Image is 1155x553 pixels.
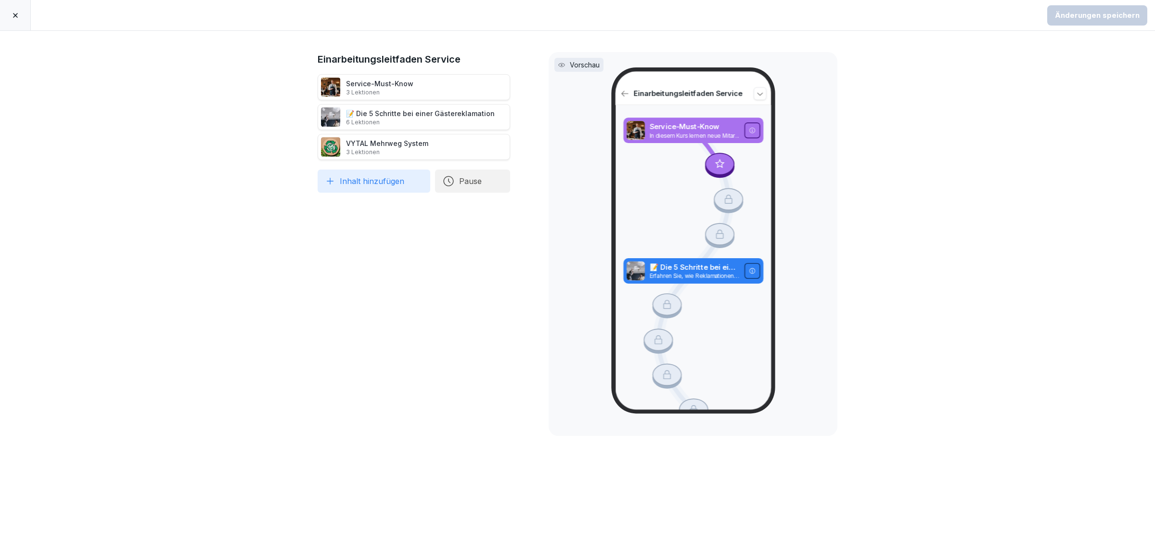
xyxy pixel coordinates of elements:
[346,138,428,156] div: VYTAL Mehrweg System
[435,170,510,193] button: Pause
[649,262,740,272] p: 📝 Die 5 Schritte bei einer Gästereklamation
[626,262,644,281] img: oxsac4sd6q4ntjxav4mftrwt.png
[321,78,340,97] img: kpon4nh320e9lf5mryu3zflh.png
[318,52,510,66] h1: Einarbeitungsleitfaden Service
[318,170,430,193] button: Inhalt hinzufügen
[570,60,600,70] p: Vorschau
[318,74,510,100] div: Service-Must-Know3 Lektionen
[346,79,413,96] div: Service-Must-Know
[346,89,413,96] p: 3 Lektionen
[649,132,740,139] p: In diesem Kurs lernen neue Mitarbeiter die wichtigsten Grundlagen und Standards für den Service b...
[346,118,495,126] p: 6 Lektionen
[1047,5,1147,26] button: Änderungen speichern
[626,121,644,140] img: kpon4nh320e9lf5mryu3zflh.png
[1055,10,1140,21] div: Änderungen speichern
[318,104,510,130] div: 📝 Die 5 Schritte bei einer Gästereklamation6 Lektionen
[633,89,749,99] p: Einarbeitungsleitfaden Service
[318,134,510,160] div: VYTAL Mehrweg System3 Lektionen
[321,107,340,127] img: oxsac4sd6q4ntjxav4mftrwt.png
[346,108,495,126] div: 📝 Die 5 Schritte bei einer Gästereklamation
[649,122,740,132] p: Service-Must-Know
[649,273,740,280] p: Erfahren Sie, wie Reklamationen als Chance zur Verbesserung genutzt werden können. Lernen Sie die...
[321,137,340,157] img: u8i1ib0ilql3mlm87z8b5j3m.png
[346,148,428,156] p: 3 Lektionen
